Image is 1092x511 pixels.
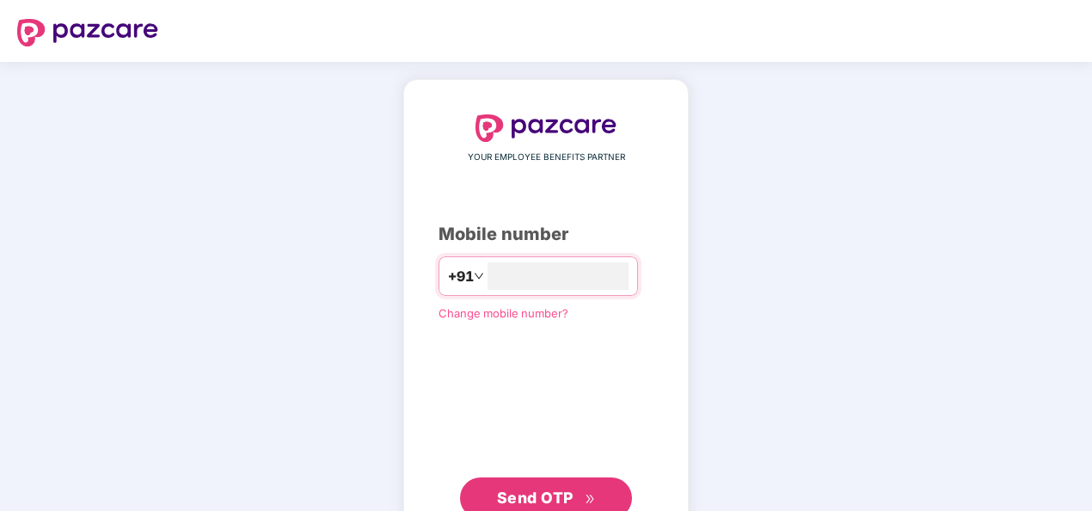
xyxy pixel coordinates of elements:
img: logo [475,114,617,142]
span: Send OTP [497,489,574,507]
span: double-right [585,494,596,505]
span: YOUR EMPLOYEE BENEFITS PARTNER [468,151,625,164]
div: Mobile number [439,221,653,248]
img: logo [17,19,158,46]
span: down [474,271,484,281]
a: Change mobile number? [439,306,568,320]
span: +91 [448,266,474,287]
